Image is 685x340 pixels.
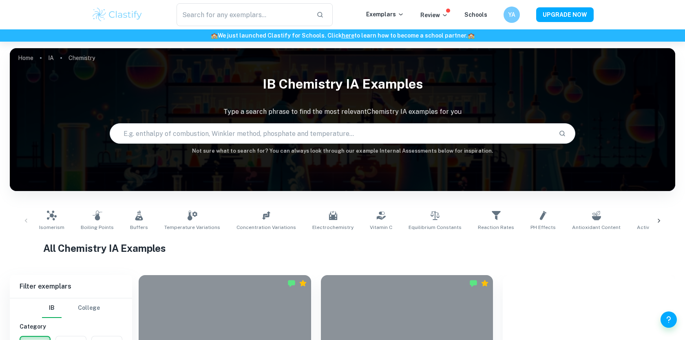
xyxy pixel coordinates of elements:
[10,147,675,155] h6: Not sure what to search for? You can always look through our example Internal Assessments below f...
[177,3,310,26] input: Search for any exemplars...
[478,224,514,231] span: Reaction Rates
[10,71,675,97] h1: IB Chemistry IA examples
[20,322,122,331] h6: Category
[370,224,392,231] span: Vitamin C
[342,32,354,39] a: here
[287,279,296,287] img: Marked
[42,298,62,318] button: IB
[469,279,477,287] img: Marked
[507,10,517,19] h6: YA
[468,32,475,39] span: 🏫
[536,7,594,22] button: UPGRADE NOW
[409,224,462,231] span: Equilibrium Constants
[504,7,520,23] button: YA
[164,224,220,231] span: Temperature Variations
[530,224,556,231] span: pH Effects
[78,298,100,318] button: College
[18,52,33,64] a: Home
[211,32,218,39] span: 🏫
[130,224,148,231] span: Buffers
[366,10,404,19] p: Exemplars
[464,11,487,18] a: Schools
[299,279,307,287] div: Premium
[637,224,679,231] span: Activation Energy
[420,11,448,20] p: Review
[68,53,95,62] p: Chemistry
[2,31,683,40] h6: We just launched Clastify for Schools. Click to learn how to become a school partner.
[481,279,489,287] div: Premium
[661,311,677,328] button: Help and Feedback
[42,298,100,318] div: Filter type choice
[10,107,675,117] p: Type a search phrase to find the most relevant Chemistry IA examples for you
[110,122,552,145] input: E.g. enthalpy of combustion, Winkler method, phosphate and temperature...
[39,224,64,231] span: Isomerism
[572,224,621,231] span: Antioxidant Content
[81,224,114,231] span: Boiling Points
[43,241,642,256] h1: All Chemistry IA Examples
[91,7,143,23] img: Clastify logo
[48,52,54,64] a: IA
[236,224,296,231] span: Concentration Variations
[10,275,132,298] h6: Filter exemplars
[312,224,354,231] span: Electrochemistry
[555,127,569,140] button: Search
